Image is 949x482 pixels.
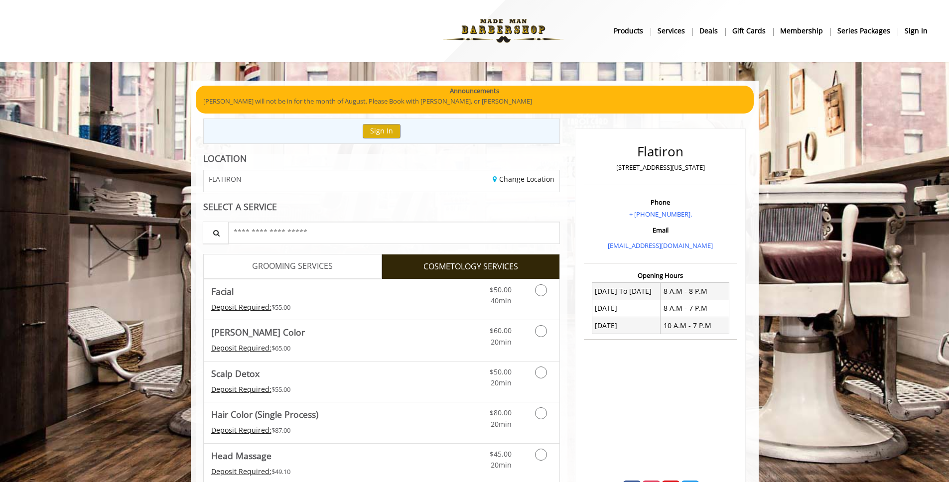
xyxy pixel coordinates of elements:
[490,326,512,335] span: $60.00
[830,23,898,38] a: Series packagesSeries packages
[592,300,661,317] td: [DATE]
[586,162,734,173] p: [STREET_ADDRESS][US_STATE]
[209,175,242,183] span: FLATIRON
[490,367,512,376] span: $50.00
[586,227,734,234] h3: Email
[211,466,411,477] div: $49.10
[211,425,271,435] span: This service needs some Advance to be paid before we block your appointment
[211,284,234,298] b: Facial
[211,384,271,394] span: This service needs some Advance to be paid before we block your appointment
[211,384,411,395] div: $55.00
[607,23,651,38] a: Productsproducts
[211,467,271,476] span: This service needs some Advance to be paid before we block your appointment
[773,23,830,38] a: MembershipMembership
[363,124,401,138] button: Sign In
[203,152,247,164] b: LOCATION
[491,460,512,470] span: 20min
[450,86,499,96] b: Announcements
[692,23,725,38] a: DealsDeals
[592,283,661,300] td: [DATE] To [DATE]
[837,25,890,36] b: Series packages
[732,25,766,36] b: gift cards
[658,25,685,36] b: Services
[211,449,271,463] b: Head Massage
[608,241,713,250] a: [EMAIL_ADDRESS][DOMAIN_NAME]
[661,283,729,300] td: 8 A.M - 8 P.M
[211,325,305,339] b: [PERSON_NAME] Color
[211,425,411,436] div: $87.00
[490,285,512,294] span: $50.00
[661,300,729,317] td: 8 A.M - 7 P.M
[586,199,734,206] h3: Phone
[725,23,773,38] a: Gift cardsgift cards
[780,25,823,36] b: Membership
[905,25,928,36] b: sign in
[423,260,518,273] span: COSMETOLOGY SERVICES
[211,407,318,421] b: Hair Color (Single Process)
[491,296,512,305] span: 40min
[592,317,661,334] td: [DATE]
[252,260,333,273] span: GROOMING SERVICES
[493,174,554,184] a: Change Location
[699,25,718,36] b: Deals
[614,25,643,36] b: products
[491,419,512,429] span: 20min
[898,23,935,38] a: sign insign in
[211,343,271,353] span: This service needs some Advance to be paid before we block your appointment
[203,222,229,244] button: Service Search
[211,302,411,313] div: $55.00
[586,144,734,159] h2: Flatiron
[629,210,692,219] a: + [PHONE_NUMBER].
[435,3,572,58] img: Made Man Barbershop logo
[490,449,512,459] span: $45.00
[211,302,271,312] span: This service needs some Advance to be paid before we block your appointment
[491,337,512,347] span: 20min
[203,96,746,107] p: [PERSON_NAME] will not be in for the month of August. Please Book with [PERSON_NAME], or [PERSON_...
[490,408,512,417] span: $80.00
[584,272,737,279] h3: Opening Hours
[211,366,260,380] b: Scalp Detox
[203,202,560,212] div: SELECT A SERVICE
[211,343,411,354] div: $65.00
[651,23,692,38] a: ServicesServices
[661,317,729,334] td: 10 A.M - 7 P.M
[491,378,512,387] span: 20min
